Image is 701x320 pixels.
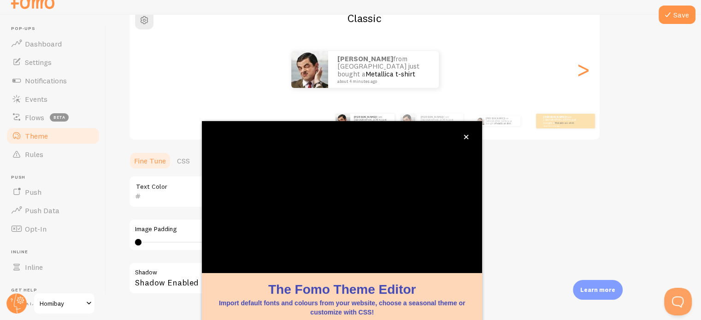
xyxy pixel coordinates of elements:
button: close, [461,132,471,142]
span: Flows [25,113,44,122]
a: Settings [6,53,100,71]
a: Metallica t-shirt [495,122,511,125]
a: Metallica t-shirt [365,70,415,78]
a: Homibay [33,292,95,314]
span: Inline [11,249,100,255]
small: about 4 minutes ago [337,79,427,84]
span: Events [25,94,47,104]
span: Inline [25,262,43,272]
span: Push [25,187,41,197]
p: from [GEOGRAPHIC_DATA] just bought a [543,115,580,127]
span: Theme [25,131,48,140]
h1: The Fomo Theme Editor [213,280,471,298]
iframe: Help Scout Beacon - Open [664,288,692,315]
img: Fomo [401,114,415,128]
div: Next slide [577,36,589,103]
p: Import default fonts and colours from your website, choose a seasonal theme or customize with CSS! [213,298,471,317]
span: Settings [25,58,52,67]
p: from [GEOGRAPHIC_DATA] just bought a [421,115,459,127]
a: Push Data [6,201,100,220]
h2: Classic [130,11,600,25]
strong: [PERSON_NAME] [354,115,376,119]
img: Fomo [291,51,328,88]
span: Rules [25,150,43,159]
a: Fine Tune [129,151,171,170]
button: Save [659,6,695,24]
p: from [GEOGRAPHIC_DATA] just bought a [354,115,391,127]
a: Rules [6,145,100,163]
a: Push [6,183,100,201]
p: from [GEOGRAPHIC_DATA] just bought a [337,55,430,84]
span: Push Data [25,206,59,215]
span: Get Help [11,287,100,293]
span: Push [11,175,100,180]
p: Learn more [580,285,615,294]
span: Dashboard [25,39,62,48]
strong: [PERSON_NAME] [543,115,566,119]
a: Events [6,90,100,108]
label: Image Padding [135,225,399,233]
strong: [PERSON_NAME] [337,54,393,63]
a: Notifications [6,71,100,90]
span: Opt-In [25,224,47,233]
a: Dashboard [6,35,100,53]
a: Metallica t-shirt [554,121,574,125]
small: about 4 minutes ago [543,125,579,127]
a: CSS [171,151,195,170]
a: Theme [6,127,100,145]
a: Opt-In [6,220,100,238]
span: Notifications [25,76,67,85]
img: Fomo [477,117,484,125]
img: Fomo [336,114,350,128]
span: Pop-ups [11,26,100,32]
span: beta [50,113,69,122]
strong: [PERSON_NAME] [486,117,504,120]
div: Shadow Enabled [129,262,405,296]
p: from [GEOGRAPHIC_DATA] just bought a [486,116,517,126]
span: Homibay [40,298,83,309]
a: Inline [6,258,100,276]
div: Learn more [573,280,623,300]
a: Flows beta [6,108,100,127]
strong: [PERSON_NAME] [421,115,443,119]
